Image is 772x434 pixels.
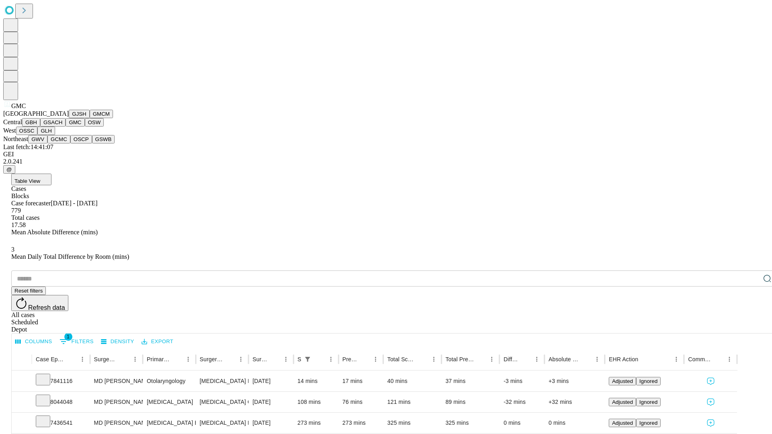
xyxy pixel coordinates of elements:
[580,354,591,365] button: Sort
[36,392,86,412] div: 8044048
[11,229,98,235] span: Mean Absolute Difference (mins)
[66,118,84,127] button: GMC
[612,399,633,405] span: Adjusted
[28,135,47,143] button: GWV
[94,392,139,412] div: MD [PERSON_NAME] [PERSON_NAME] Md
[99,336,136,348] button: Density
[428,354,439,365] button: Menu
[298,413,335,433] div: 273 mins
[118,354,129,365] button: Sort
[94,356,117,362] div: Surgeon Name
[548,356,579,362] div: Absolute Difference
[57,335,96,348] button: Show filters
[636,419,661,427] button: Ignored
[147,413,191,433] div: [MEDICAL_DATA] Endovascular
[417,354,428,365] button: Sort
[85,118,104,127] button: OSW
[94,413,139,433] div: MD [PERSON_NAME] Md
[11,174,51,185] button: Table View
[14,178,40,184] span: Table View
[548,392,601,412] div: +32 mins
[51,200,97,207] span: [DATE] - [DATE]
[14,288,43,294] span: Reset filters
[16,375,28,389] button: Expand
[3,158,769,165] div: 2.0.241
[609,419,636,427] button: Adjusted
[343,392,380,412] div: 76 mins
[636,377,661,385] button: Ignored
[224,354,235,365] button: Sort
[171,354,183,365] button: Sort
[314,354,325,365] button: Sort
[609,377,636,385] button: Adjusted
[3,165,15,174] button: @
[147,371,191,391] div: Otolaryngology
[387,371,437,391] div: 40 mins
[64,333,72,341] span: 1
[11,253,129,260] span: Mean Daily Total Difference by Room (mins)
[609,356,638,362] div: EHR Action
[3,110,69,117] span: [GEOGRAPHIC_DATA]
[475,354,486,365] button: Sort
[639,420,657,426] span: Ignored
[370,354,381,365] button: Menu
[636,398,661,406] button: Ignored
[147,356,170,362] div: Primary Service
[92,135,115,143] button: GSWB
[28,304,65,311] span: Refresh data
[503,371,540,391] div: -3 mins
[387,356,416,362] div: Total Scheduled Duration
[70,135,92,143] button: OSCP
[6,166,12,172] span: @
[13,336,54,348] button: Select columns
[11,287,46,295] button: Reset filters
[591,354,603,365] button: Menu
[36,356,65,362] div: Case Epic Id
[90,110,113,118] button: GMCM
[503,356,519,362] div: Difference
[11,295,68,311] button: Refresh data
[3,127,16,134] span: West
[3,143,53,150] span: Last fetch: 14:41:07
[503,413,540,433] div: 0 mins
[11,214,39,221] span: Total cases
[36,413,86,433] div: 7436541
[302,354,313,365] div: 1 active filter
[387,413,437,433] div: 325 mins
[200,371,244,391] div: [MEDICAL_DATA] INSERTION TUBE [MEDICAL_DATA]
[200,392,244,412] div: [MEDICAL_DATA] OF SKIN ABDOMINAL
[359,354,370,365] button: Sort
[36,371,86,391] div: 7841116
[446,413,496,433] div: 325 mins
[343,371,380,391] div: 17 mins
[11,221,26,228] span: 17.58
[94,371,139,391] div: MD [PERSON_NAME] [PERSON_NAME] Md
[69,110,90,118] button: GJSH
[298,371,335,391] div: 14 mins
[520,354,531,365] button: Sort
[712,354,724,365] button: Sort
[183,354,194,365] button: Menu
[16,395,28,409] button: Expand
[302,354,313,365] button: Show filters
[548,371,601,391] div: +3 mins
[16,416,28,430] button: Expand
[77,354,88,365] button: Menu
[548,413,601,433] div: 0 mins
[11,102,26,109] span: GMC
[269,354,280,365] button: Sort
[11,207,21,214] span: 779
[609,398,636,406] button: Adjusted
[280,354,292,365] button: Menu
[3,135,28,142] span: Northeast
[612,420,633,426] span: Adjusted
[612,378,633,384] span: Adjusted
[486,354,497,365] button: Menu
[343,413,380,433] div: 273 mins
[253,356,268,362] div: Surgery Date
[688,356,711,362] div: Comments
[253,371,289,391] div: [DATE]
[343,356,358,362] div: Predicted In Room Duration
[387,392,437,412] div: 121 mins
[3,151,769,158] div: GEI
